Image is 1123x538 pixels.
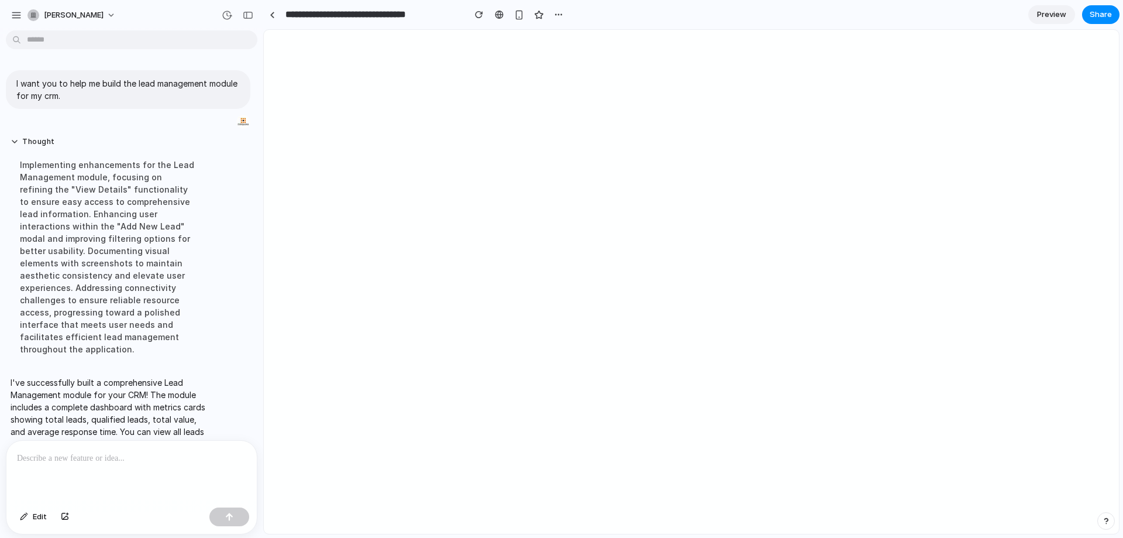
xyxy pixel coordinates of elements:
[1028,5,1075,24] a: Preview
[11,376,206,536] p: I've successfully built a comprehensive Lead Management module for your CRM! The module includes ...
[1037,9,1066,20] span: Preview
[14,508,53,526] button: Edit
[23,6,122,25] button: [PERSON_NAME]
[264,30,1119,534] iframe: To enrich screen reader interactions, please activate Accessibility in Grammarly extension settings
[16,77,240,102] p: I want you to help me build the lead management module for my crm.
[33,511,47,523] span: Edit
[1090,9,1112,20] span: Share
[11,152,206,362] div: Implementing enhancements for the Lead Management module, focusing on refining the "View Details"...
[1082,5,1119,24] button: Share
[44,9,104,21] span: [PERSON_NAME]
